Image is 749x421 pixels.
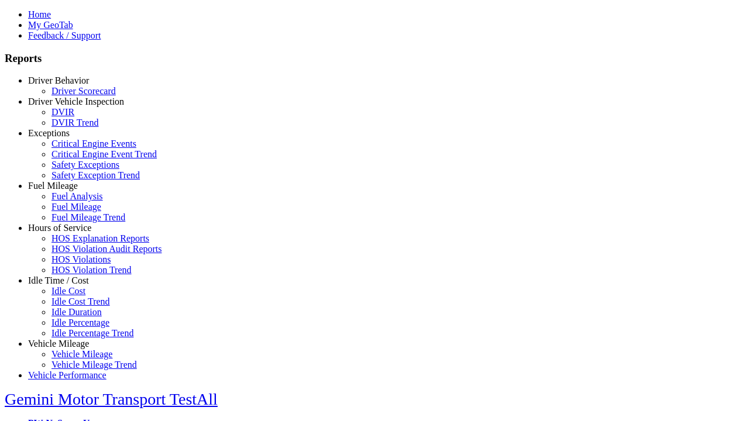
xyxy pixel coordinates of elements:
[51,233,149,243] a: HOS Explanation Reports
[51,139,136,149] a: Critical Engine Events
[28,75,89,85] a: Driver Behavior
[28,30,101,40] a: Feedback / Support
[51,244,162,254] a: HOS Violation Audit Reports
[51,170,140,180] a: Safety Exception Trend
[51,328,133,338] a: Idle Percentage Trend
[28,128,70,138] a: Exceptions
[28,181,78,191] a: Fuel Mileage
[51,254,111,264] a: HOS Violations
[28,20,73,30] a: My GeoTab
[5,390,218,408] a: Gemini Motor Transport TestAll
[51,149,157,159] a: Critical Engine Event Trend
[51,86,116,96] a: Driver Scorecard
[28,275,89,285] a: Idle Time / Cost
[28,339,89,348] a: Vehicle Mileage
[51,118,98,127] a: DVIR Trend
[28,96,124,106] a: Driver Vehicle Inspection
[51,286,85,296] a: Idle Cost
[28,223,91,233] a: Hours of Service
[51,265,132,275] a: HOS Violation Trend
[51,191,103,201] a: Fuel Analysis
[51,360,137,370] a: Vehicle Mileage Trend
[28,9,51,19] a: Home
[28,370,106,380] a: Vehicle Performance
[51,307,102,317] a: Idle Duration
[51,318,109,327] a: Idle Percentage
[51,160,119,170] a: Safety Exceptions
[51,202,101,212] a: Fuel Mileage
[51,107,74,117] a: DVIR
[5,52,744,65] h3: Reports
[51,349,112,359] a: Vehicle Mileage
[51,296,110,306] a: Idle Cost Trend
[51,212,125,222] a: Fuel Mileage Trend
